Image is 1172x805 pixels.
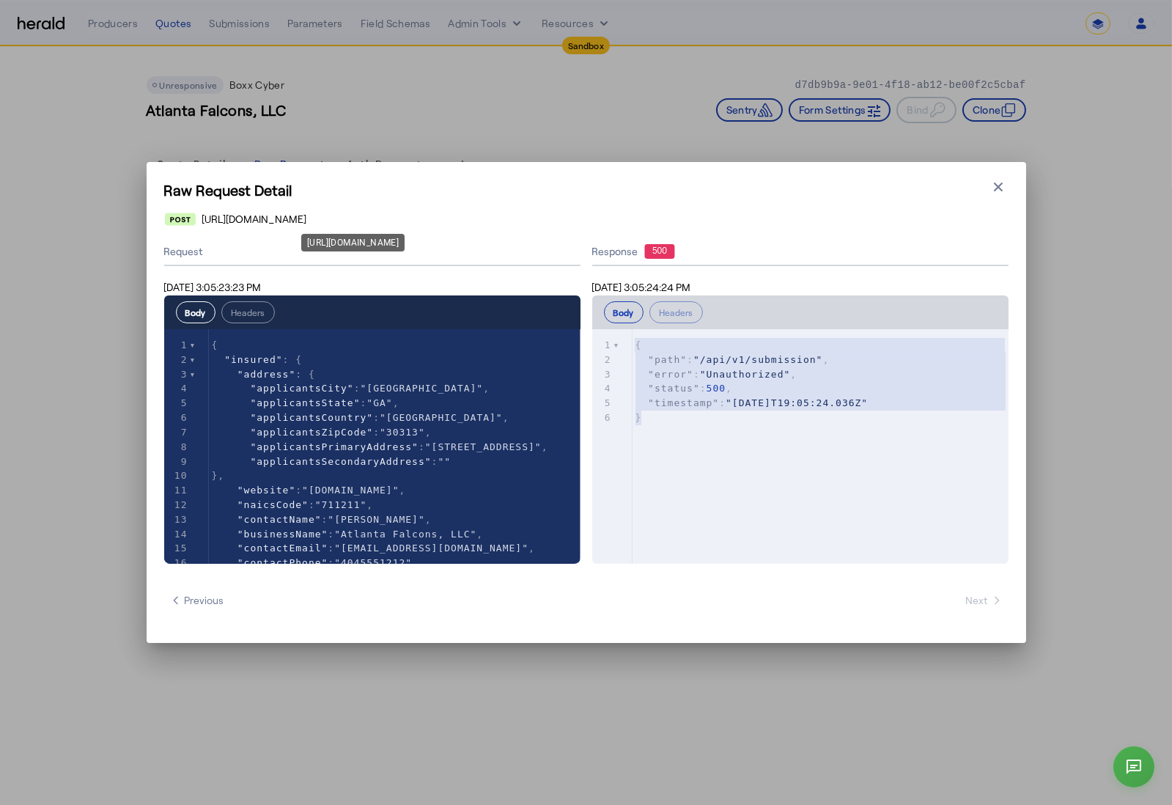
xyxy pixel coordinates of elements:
[635,354,830,365] span: : ,
[164,367,190,382] div: 3
[604,301,644,323] button: Body
[592,244,1009,259] div: Response
[328,514,424,525] span: "[PERSON_NAME]"
[212,441,548,452] span: : ,
[361,383,484,394] span: "[GEOGRAPHIC_DATA]"
[224,354,282,365] span: "insured"
[648,383,700,394] span: "status"
[635,339,642,350] span: {
[237,485,295,496] span: "website"
[250,441,419,452] span: "applicantsPrimaryAddress"
[250,456,431,467] span: "applicantsSecondaryAddress"
[164,238,581,266] div: Request
[635,397,869,408] span: :
[221,301,275,323] button: Headers
[250,427,373,438] span: "applicantsZipCode"
[960,587,1009,614] button: Next
[635,412,642,423] span: }
[212,543,535,554] span: : ,
[164,541,190,556] div: 15
[164,455,190,469] div: 9
[315,499,367,510] span: "711211"
[212,339,218,350] span: {
[635,383,733,394] span: : ,
[164,527,190,542] div: 14
[164,281,262,293] span: [DATE] 3:05:23:23 PM
[380,427,425,438] span: "30313"
[250,383,353,394] span: "applicantsCity"
[164,587,230,614] button: Previous
[648,397,719,408] span: "timestamp"
[164,338,190,353] div: 1
[164,498,190,512] div: 12
[164,411,190,425] div: 6
[170,593,224,608] span: Previous
[592,353,613,367] div: 2
[438,456,451,467] span: ""
[592,367,613,382] div: 3
[302,485,399,496] span: "[DOMAIN_NAME]"
[164,381,190,396] div: 4
[693,354,823,365] span: "/api/v1/submission"
[164,353,190,367] div: 2
[212,354,303,365] span: : {
[212,369,315,380] span: : {
[707,383,726,394] span: 500
[380,412,503,423] span: "[GEOGRAPHIC_DATA]"
[212,412,509,423] span: : ,
[366,397,392,408] span: "GA"
[966,593,1003,608] span: Next
[164,440,190,455] div: 8
[652,246,666,256] text: 500
[635,369,797,380] span: : ,
[212,499,374,510] span: : ,
[212,485,406,496] span: : ,
[592,381,613,396] div: 4
[334,543,528,554] span: "[EMAIL_ADDRESS][DOMAIN_NAME]"
[700,369,791,380] span: "Unauthorized"
[237,557,328,568] span: "contactPhone"
[592,281,691,293] span: [DATE] 3:05:24:24 PM
[592,411,613,425] div: 6
[425,441,542,452] span: "[STREET_ADDRESS]"
[164,468,190,483] div: 10
[212,383,490,394] span: : ,
[726,397,868,408] span: "[DATE]T19:05:24.036Z"
[212,529,484,540] span: : ,
[212,470,225,481] span: },
[237,529,328,540] span: "businessName"
[164,556,190,570] div: 16
[164,483,190,498] div: 11
[212,514,432,525] span: : ,
[592,338,613,353] div: 1
[648,369,693,380] span: "error"
[164,512,190,527] div: 13
[237,543,328,554] span: "contactEmail"
[237,499,309,510] span: "naicsCode"
[301,234,405,251] div: [URL][DOMAIN_NAME]
[250,397,360,408] span: "applicantsState"
[237,514,322,525] span: "contactName"
[164,180,1009,200] h1: Raw Request Detail
[334,529,476,540] span: "Atlanta Falcons, LLC"
[592,396,613,411] div: 5
[648,354,687,365] span: "path"
[212,557,419,568] span: : ,
[164,396,190,411] div: 5
[250,412,373,423] span: "applicantsCountry"
[334,557,412,568] span: "4045551212"
[212,456,452,467] span: :
[164,425,190,440] div: 7
[237,369,295,380] span: "address"
[212,397,399,408] span: : ,
[202,212,306,227] span: [URL][DOMAIN_NAME]
[649,301,703,323] button: Headers
[176,301,215,323] button: Body
[212,427,432,438] span: : ,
